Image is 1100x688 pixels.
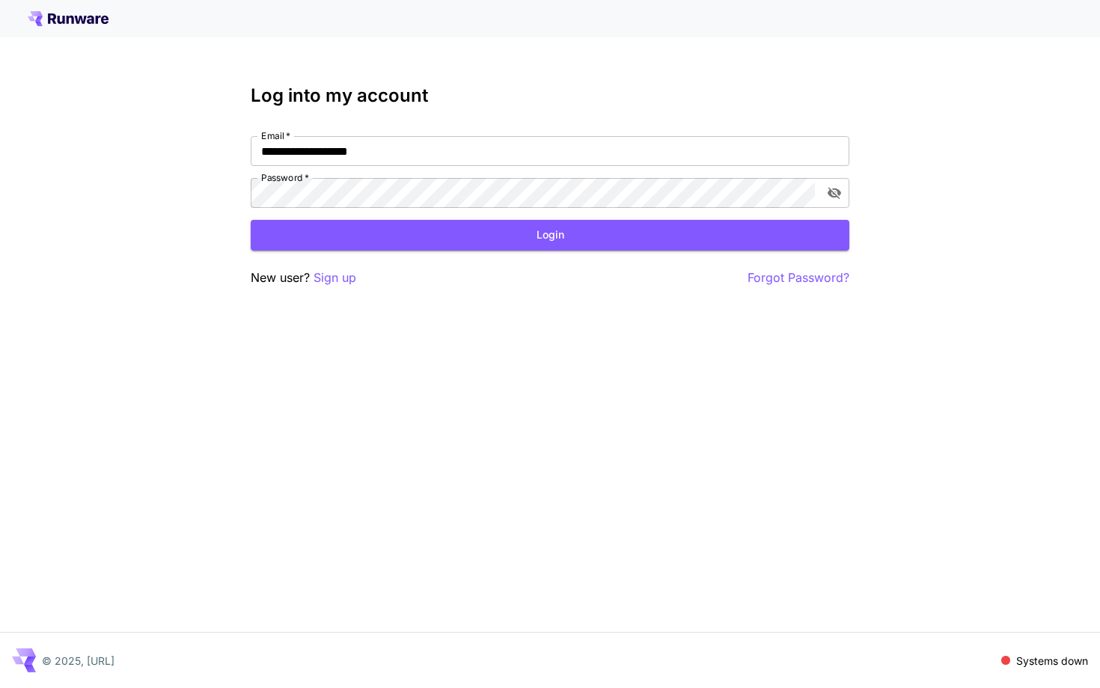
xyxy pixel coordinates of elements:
p: © 2025, [URL] [42,653,114,669]
button: Login [251,220,849,251]
button: Forgot Password? [748,268,849,287]
button: Sign up [314,268,356,287]
p: New user? [251,268,356,287]
label: Password [261,171,309,184]
h3: Log into my account [251,85,849,106]
button: toggle password visibility [821,179,848,206]
p: Systems down [1016,653,1088,669]
label: Email [261,129,290,142]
